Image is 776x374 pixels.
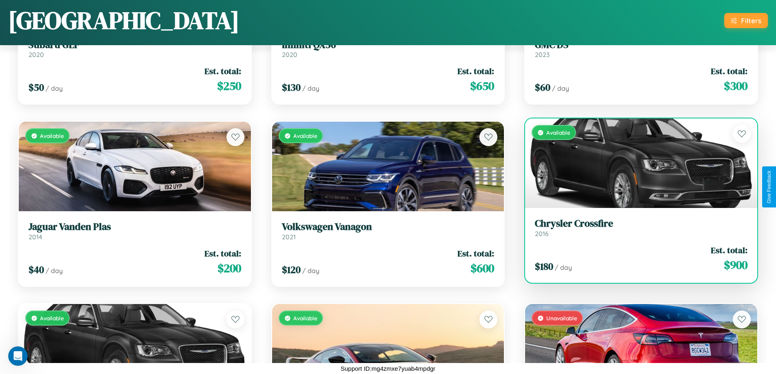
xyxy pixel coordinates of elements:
[46,267,63,275] span: / day
[470,260,494,276] span: $ 600
[535,81,550,94] span: $ 60
[204,247,241,259] span: Est. total:
[293,315,317,322] span: Available
[341,363,435,374] p: Support ID: mg4zmxe7yuab4mpdgr
[217,78,241,94] span: $ 250
[711,244,747,256] span: Est. total:
[711,65,747,77] span: Est. total:
[535,218,747,230] h3: Chrysler Crossfire
[555,263,572,271] span: / day
[766,171,772,203] div: Give Feedback
[535,260,553,273] span: $ 180
[546,129,570,136] span: Available
[724,257,747,273] span: $ 900
[302,267,319,275] span: / day
[282,263,301,276] span: $ 120
[29,221,241,233] h3: Jaguar Vanden Plas
[282,233,296,241] span: 2021
[8,4,240,37] h1: [GEOGRAPHIC_DATA]
[302,84,319,92] span: / day
[535,50,550,59] span: 2023
[29,263,44,276] span: $ 40
[282,81,301,94] span: $ 130
[46,84,63,92] span: / day
[470,78,494,94] span: $ 650
[40,315,64,322] span: Available
[282,221,495,241] a: Volkswagen Vanagon2021
[741,16,761,25] div: Filters
[282,39,495,59] a: Infiniti QX562020
[457,65,494,77] span: Est. total:
[535,39,747,59] a: GMC DS2023
[535,230,549,238] span: 2016
[29,39,241,59] a: Subaru GLF2020
[293,132,317,139] span: Available
[29,50,44,59] span: 2020
[218,260,241,276] span: $ 200
[282,50,297,59] span: 2020
[29,81,44,94] span: $ 50
[40,132,64,139] span: Available
[552,84,569,92] span: / day
[724,13,768,28] button: Filters
[535,218,747,238] a: Chrysler Crossfire2016
[29,233,42,241] span: 2014
[457,247,494,259] span: Est. total:
[546,315,577,322] span: Unavailable
[8,346,28,366] iframe: Intercom live chat
[29,221,241,241] a: Jaguar Vanden Plas2014
[282,221,495,233] h3: Volkswagen Vanagon
[724,78,747,94] span: $ 300
[204,65,241,77] span: Est. total:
